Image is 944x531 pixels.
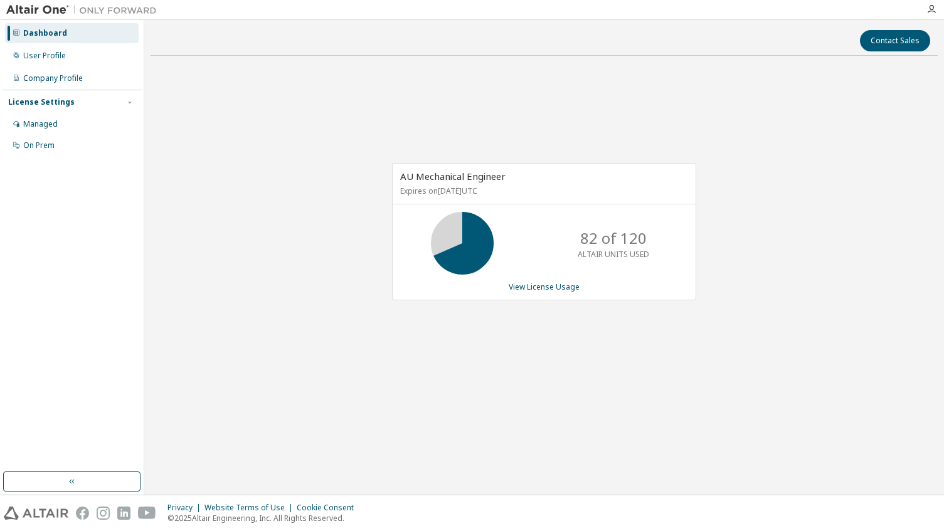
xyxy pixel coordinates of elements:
[97,507,110,520] img: instagram.svg
[204,503,297,513] div: Website Terms of Use
[509,281,580,292] a: View License Usage
[23,51,66,61] div: User Profile
[23,73,83,83] div: Company Profile
[76,507,89,520] img: facebook.svg
[400,186,685,196] p: Expires on [DATE] UTC
[860,30,930,51] button: Contact Sales
[117,507,130,520] img: linkedin.svg
[400,170,506,182] span: AU Mechanical Engineer
[297,503,361,513] div: Cookie Consent
[167,513,361,523] p: © 2025 Altair Engineering, Inc. All Rights Reserved.
[580,228,647,249] p: 82 of 120
[578,249,649,260] p: ALTAIR UNITS USED
[23,119,58,129] div: Managed
[8,97,75,107] div: License Settings
[23,28,67,38] div: Dashboard
[4,507,68,520] img: altair_logo.svg
[23,140,55,150] div: On Prem
[6,4,163,16] img: Altair One
[167,503,204,513] div: Privacy
[138,507,156,520] img: youtube.svg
